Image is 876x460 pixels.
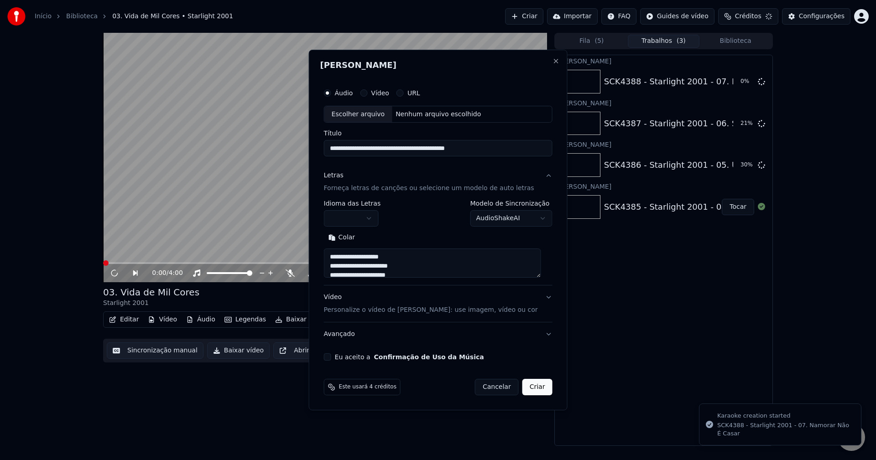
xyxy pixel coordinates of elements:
div: Nenhum arquivo escolhido [392,110,485,119]
button: LetrasForneça letras de canções ou selecione um modelo de auto letras [324,164,553,201]
label: Idioma das Letras [324,201,381,207]
div: LetrasForneça letras de canções ou selecione um modelo de auto letras [324,201,553,285]
div: Letras [324,171,344,181]
span: Este usará 4 créditos [339,383,396,391]
label: Vídeo [371,90,389,96]
button: VídeoPersonalize o vídeo de [PERSON_NAME]: use imagem, vídeo ou cor [324,286,553,322]
button: Cancelar [475,379,519,395]
label: Modelo de Sincronização [470,201,552,207]
label: Áudio [335,90,353,96]
label: Eu aceito a [335,354,484,360]
button: Avançado [324,322,553,346]
p: Personalize o vídeo de [PERSON_NAME]: use imagem, vídeo ou cor [324,305,538,315]
button: Eu aceito a [374,354,484,360]
div: Vídeo [324,293,538,315]
button: Criar [522,379,553,395]
div: Escolher arquivo [324,106,392,123]
p: Forneça letras de canções ou selecione um modelo de auto letras [324,184,534,193]
label: URL [407,90,420,96]
label: Título [324,130,553,137]
button: Colar [324,231,360,245]
h2: [PERSON_NAME] [320,61,556,69]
